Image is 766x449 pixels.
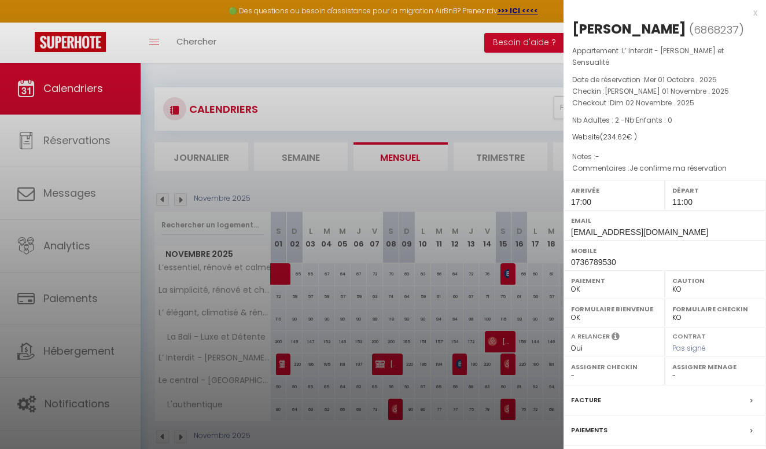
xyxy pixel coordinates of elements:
[572,151,757,163] p: Notes :
[572,163,757,174] p: Commentaires :
[572,45,757,68] p: Appartement :
[571,257,616,267] span: 0736789530
[595,152,599,161] span: -
[672,275,758,286] label: Caution
[625,115,672,125] span: Nb Enfants : 0
[571,424,607,436] label: Paiements
[571,275,657,286] label: Paiement
[572,115,672,125] span: Nb Adultes : 2 -
[571,303,657,315] label: Formulaire Bienvenue
[571,245,758,256] label: Mobile
[571,394,601,406] label: Facture
[571,361,657,373] label: Assigner Checkin
[610,98,694,108] span: Dim 02 Novembre . 2025
[571,185,657,196] label: Arrivée
[572,74,757,86] p: Date de réservation :
[572,132,757,143] div: Website
[572,20,686,38] div: [PERSON_NAME]
[612,332,620,344] i: Sélectionner OUI si vous souhaiter envoyer les séquences de messages post-checkout
[644,75,717,84] span: Mer 01 Octobre . 2025
[672,361,758,373] label: Assigner Menage
[571,227,708,237] span: [EMAIL_ADDRESS][DOMAIN_NAME]
[672,185,758,196] label: Départ
[564,6,757,20] div: x
[672,303,758,315] label: Formulaire Checkin
[572,46,724,67] span: L’ Interdit - [PERSON_NAME] et Sensualité
[605,86,729,96] span: [PERSON_NAME] 01 Novembre . 2025
[571,332,610,341] label: A relancer
[672,343,706,353] span: Pas signé
[672,197,693,207] span: 11:00
[629,163,727,173] span: Je confirme ma réservation
[571,197,591,207] span: 17:00
[603,132,627,142] span: 234.62
[672,332,706,339] label: Contrat
[572,97,757,109] p: Checkout :
[571,215,758,226] label: Email
[572,86,757,97] p: Checkin :
[689,21,744,38] span: ( )
[600,132,637,142] span: ( € )
[694,23,739,37] span: 6868237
